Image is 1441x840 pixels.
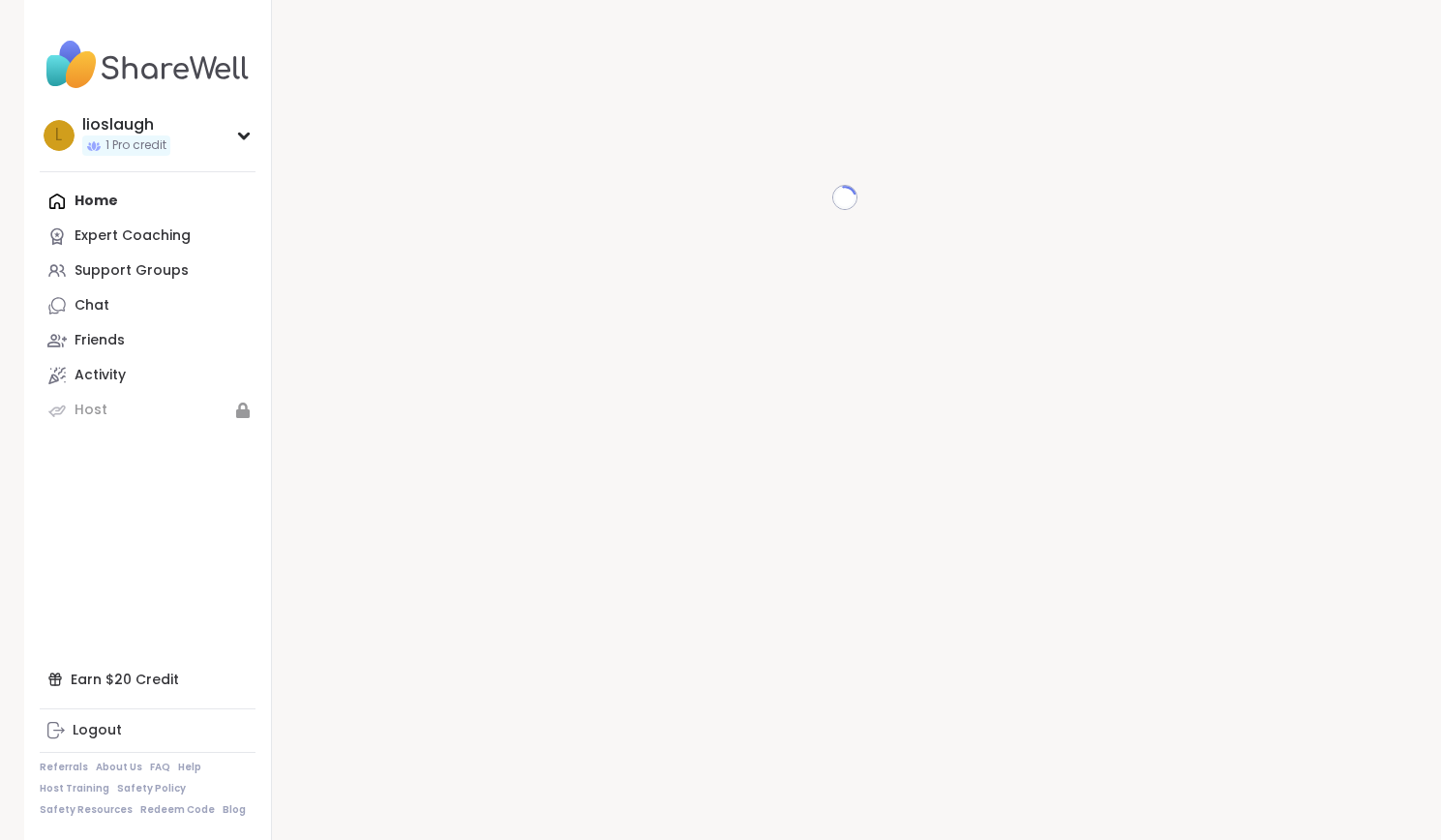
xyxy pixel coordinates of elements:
[75,401,107,420] div: Host
[96,761,142,774] a: About Us
[40,662,255,697] div: Earn $20 Credit
[75,331,125,350] div: Friends
[40,219,255,254] a: Expert Coaching
[40,254,255,288] a: Support Groups
[40,713,255,748] a: Logout
[178,761,201,774] a: Help
[140,803,215,817] a: Redeem Code
[40,803,133,817] a: Safety Resources
[40,323,255,358] a: Friends
[40,782,109,795] a: Host Training
[105,137,166,154] span: 1 Pro credit
[75,226,191,246] div: Expert Coaching
[223,803,246,817] a: Blog
[40,288,255,323] a: Chat
[40,358,255,393] a: Activity
[75,296,109,315] div: Chat
[40,761,88,774] a: Referrals
[73,721,122,740] div: Logout
[75,261,189,281] div: Support Groups
[40,31,255,99] img: ShareWell Nav Logo
[40,393,255,428] a: Host
[75,366,126,385] div: Activity
[117,782,186,795] a: Safety Policy
[150,761,170,774] a: FAQ
[55,123,62,148] span: l
[82,114,170,135] div: lioslaugh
